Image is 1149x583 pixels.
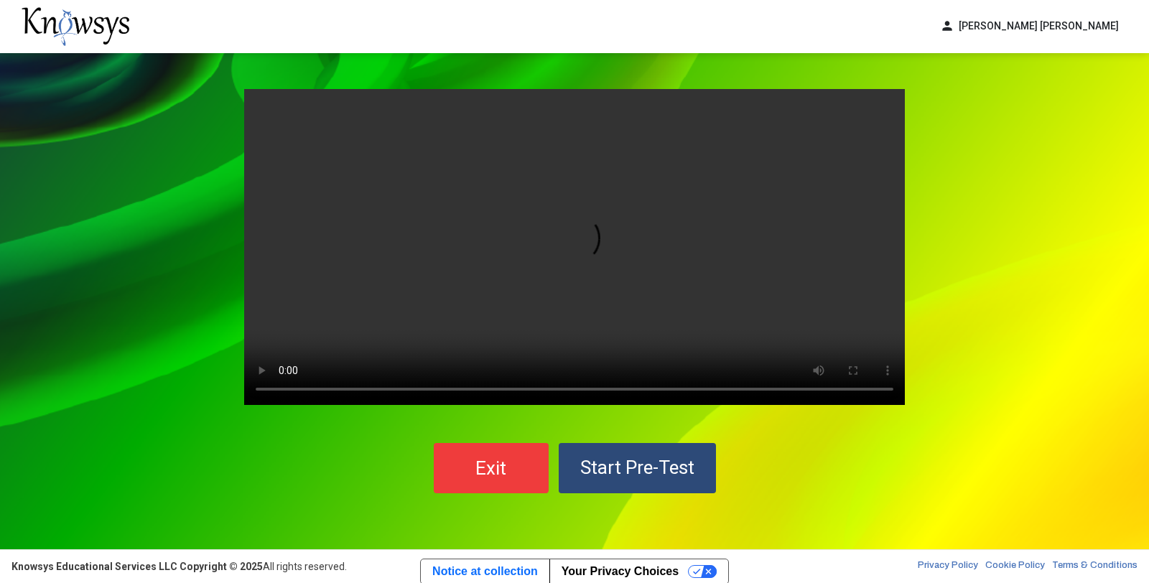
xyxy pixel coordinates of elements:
span: person [940,19,954,34]
strong: Knowsys Educational Services LLC Copyright © 2025 [11,561,263,572]
div: All rights reserved. [11,559,347,574]
button: Start Pre-Test [559,443,716,493]
a: Cookie Policy [985,559,1045,574]
a: Privacy Policy [918,559,978,574]
img: knowsys-logo.png [22,7,129,46]
button: Exit [434,443,549,493]
button: person[PERSON_NAME] [PERSON_NAME] [931,14,1127,38]
span: Exit [475,457,506,479]
span: Start Pre-Test [580,457,694,478]
video: Your browser does not support the video tag. [244,89,905,405]
a: Terms & Conditions [1052,559,1138,574]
